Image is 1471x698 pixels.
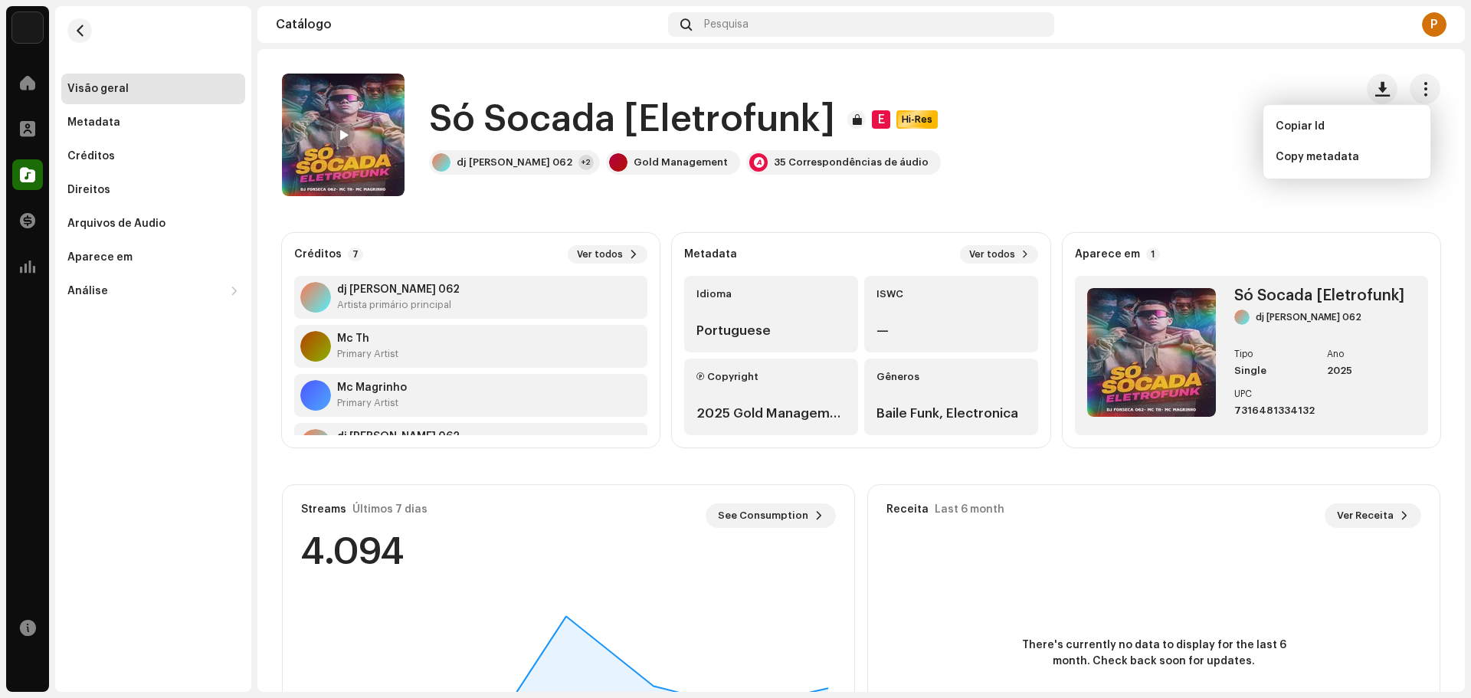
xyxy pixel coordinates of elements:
[872,110,890,129] div: E
[337,431,460,443] strong: dj fonseca 062
[634,156,728,169] div: Gold Management
[1276,151,1359,163] span: Copy metadata
[706,503,836,528] button: See Consumption
[898,113,936,126] span: Hi-Res
[704,18,749,31] span: Pesquisa
[61,141,245,172] re-m-nav-item: Créditos
[876,322,1026,340] div: —
[61,175,245,205] re-m-nav-item: Direitos
[876,405,1026,423] div: Baile Funk, Electronica
[67,184,110,196] div: Direitos
[61,242,245,273] re-m-nav-item: Aparece em
[1422,12,1446,37] div: P
[276,18,662,31] div: Catálogo
[876,288,1026,300] div: ISWC
[1075,248,1140,261] strong: Aparece em
[1234,389,1315,398] div: UPC
[337,348,398,360] div: Primary Artist
[696,371,846,383] div: Ⓟ Copyright
[718,500,808,531] span: See Consumption
[1234,349,1315,359] div: Tipo
[568,245,647,264] button: Ver todos
[1087,288,1216,417] img: 184b63df-fbf2-4473-a7f7-268d3b352734
[696,288,846,300] div: Idioma
[348,247,363,261] p-badge: 7
[337,333,398,345] strong: Mc Th
[1256,311,1361,323] div: dj [PERSON_NAME] 062
[12,12,43,43] img: 730b9dfe-18b5-4111-b483-f30b0c182d82
[1337,500,1394,531] span: Ver Receita
[61,208,245,239] re-m-nav-item: Arquivos de Áudio
[337,382,407,394] strong: Mc Magrinho
[67,116,120,129] div: Metadata
[1325,503,1421,528] button: Ver Receita
[61,74,245,104] re-m-nav-item: Visão geral
[1327,349,1407,359] div: Ano
[696,322,846,340] div: Portuguese
[294,248,342,261] strong: Créditos
[577,248,623,261] span: Ver todos
[67,285,108,297] div: Análise
[61,107,245,138] re-m-nav-item: Metadata
[696,405,846,423] div: 2025 Gold Management
[67,218,165,230] div: Arquivos de Áudio
[67,251,133,264] div: Aparece em
[774,156,929,169] div: 35 Correspondências de áudio
[1016,637,1292,670] span: There's currently no data to display for the last 6 month. Check back soon for updates.
[1146,247,1160,261] p-badge: 1
[457,156,572,169] div: dj [PERSON_NAME] 062
[429,95,835,144] h1: Só Socada [Eletrofunk]
[337,397,407,409] div: Primary Artist
[337,283,460,296] strong: dj fonseca 062
[578,155,594,170] div: +2
[935,503,1004,516] div: Last 6 month
[1276,120,1325,133] span: Copiar Id
[352,503,428,516] div: Últimos 7 dias
[67,83,129,95] div: Visão geral
[282,74,405,196] img: 184b63df-fbf2-4473-a7f7-268d3b352734
[684,248,737,261] strong: Metadata
[886,503,929,516] div: Receita
[1327,365,1407,377] div: 2025
[337,299,460,311] div: Artista primário principal
[969,248,1015,261] span: Ver todos
[1234,405,1315,417] div: 7316481334132
[301,503,346,516] div: Streams
[1234,288,1407,303] div: Só Socada [Eletrofunk]
[960,245,1038,264] button: Ver todos
[876,371,1026,383] div: Gêneros
[1234,365,1315,377] div: Single
[67,150,115,162] div: Créditos
[61,276,245,306] re-m-nav-dropdown: Análise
